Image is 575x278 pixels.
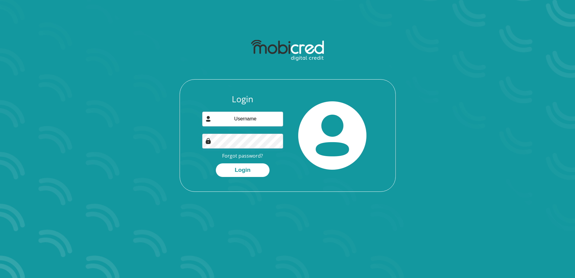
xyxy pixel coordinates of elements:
[205,116,211,122] img: user-icon image
[251,40,324,61] img: mobicred logo
[202,112,283,126] input: Username
[202,94,283,104] h3: Login
[222,152,263,159] a: Forgot password?
[205,138,211,144] img: Image
[216,163,270,177] button: Login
